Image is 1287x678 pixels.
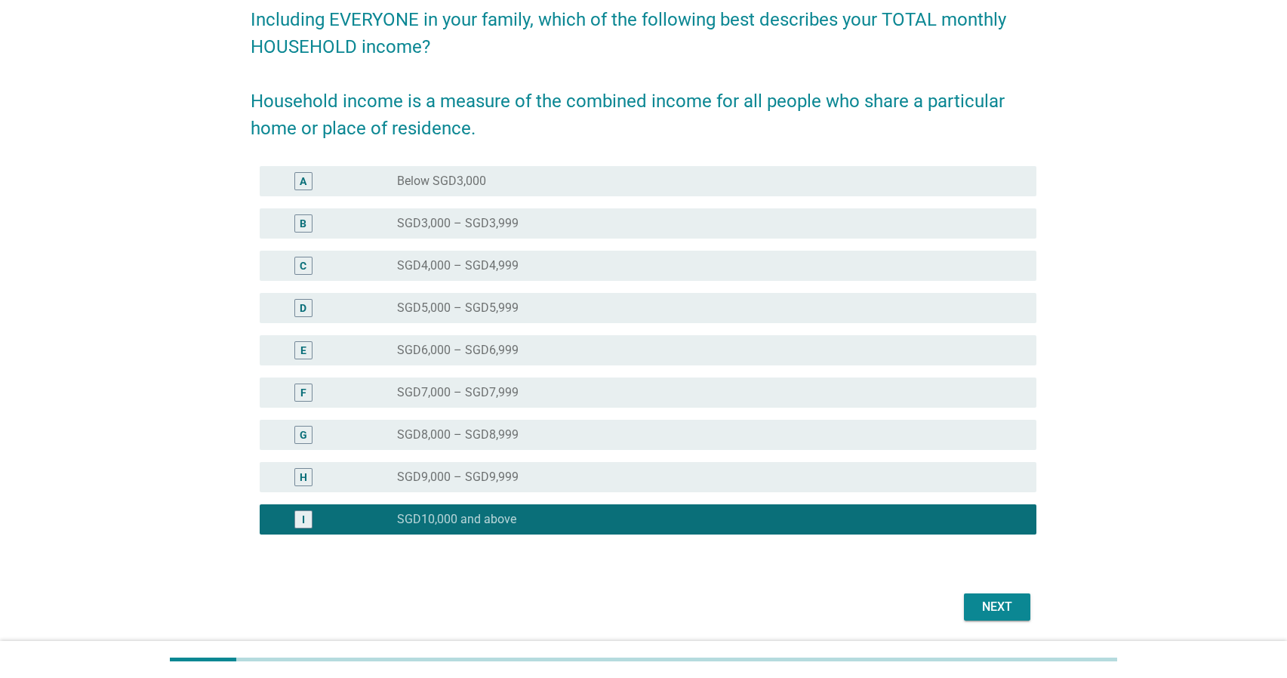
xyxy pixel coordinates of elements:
[300,215,306,231] div: B
[302,511,305,527] div: I
[397,512,516,527] label: SGD10,000 and above
[300,384,306,400] div: F
[397,216,519,231] label: SGD3,000 – SGD3,999
[300,300,306,316] div: D
[300,173,306,189] div: A
[397,385,519,400] label: SGD7,000 – SGD7,999
[397,343,519,358] label: SGD6,000 – SGD6,999
[397,427,519,442] label: SGD8,000 – SGD8,999
[300,427,307,442] div: G
[976,598,1018,616] div: Next
[300,342,306,358] div: E
[397,258,519,273] label: SGD4,000 – SGD4,999
[300,257,306,273] div: C
[300,469,307,485] div: H
[397,174,486,189] label: Below SGD3,000
[397,300,519,316] label: SGD5,000 – SGD5,999
[964,593,1030,621] button: Next
[397,470,519,485] label: SGD9,000 – SGD9,999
